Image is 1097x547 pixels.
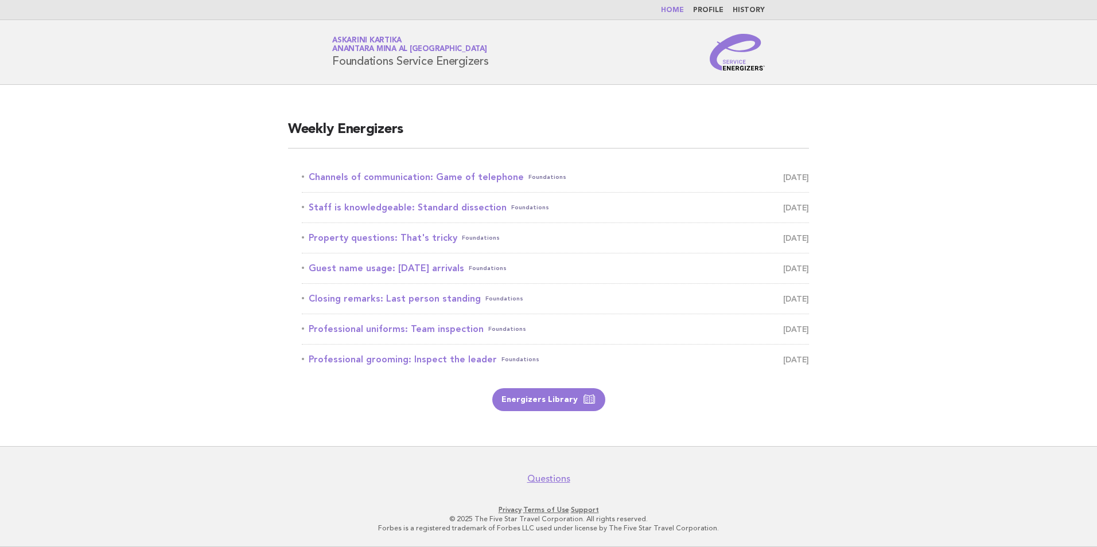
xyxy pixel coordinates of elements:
[197,523,900,533] p: Forbes is a registered trademark of Forbes LLC used under license by The Five Star Travel Corpora...
[783,230,809,246] span: [DATE]
[302,291,809,307] a: Closing remarks: Last person standingFoundations [DATE]
[693,7,723,14] a: Profile
[488,321,526,337] span: Foundations
[288,120,809,149] h2: Weekly Energizers
[302,321,809,337] a: Professional uniforms: Team inspectionFoundations [DATE]
[469,260,507,276] span: Foundations
[197,514,900,523] p: © 2025 The Five Star Travel Corporation. All rights reserved.
[302,351,809,368] a: Professional grooming: Inspect the leaderFoundations [DATE]
[332,46,487,53] span: Anantara Mina al [GEOGRAPHIC_DATA]
[501,351,539,368] span: Foundations
[527,473,570,485] a: Questions
[302,260,809,276] a: Guest name usage: [DATE] arrivalsFoundations [DATE]
[571,506,599,514] a: Support
[511,200,549,216] span: Foundations
[783,321,809,337] span: [DATE]
[499,506,522,514] a: Privacy
[462,230,500,246] span: Foundations
[332,37,489,67] h1: Foundations Service Energizers
[492,388,605,411] a: Energizers Library
[783,260,809,276] span: [DATE]
[783,200,809,216] span: [DATE]
[661,7,684,14] a: Home
[302,230,809,246] a: Property questions: That's trickyFoundations [DATE]
[783,169,809,185] span: [DATE]
[485,291,523,307] span: Foundations
[528,169,566,185] span: Foundations
[523,506,569,514] a: Terms of Use
[302,200,809,216] a: Staff is knowledgeable: Standard dissectionFoundations [DATE]
[197,505,900,514] p: · ·
[332,37,487,53] a: Askarini KartikaAnantara Mina al [GEOGRAPHIC_DATA]
[783,291,809,307] span: [DATE]
[733,7,765,14] a: History
[302,169,809,185] a: Channels of communication: Game of telephoneFoundations [DATE]
[710,34,765,71] img: Service Energizers
[783,351,809,368] span: [DATE]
